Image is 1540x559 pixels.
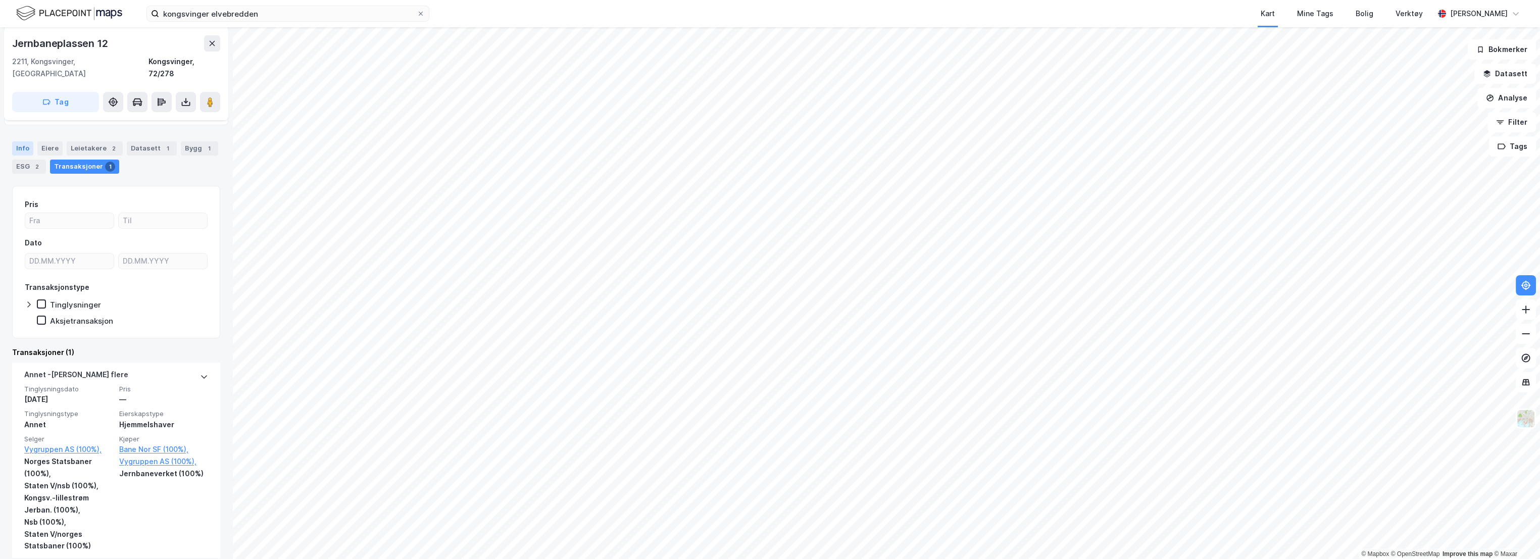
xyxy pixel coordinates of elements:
[1489,511,1540,559] div: Kontrollprogram for chat
[1477,88,1536,108] button: Analyse
[24,393,113,405] div: [DATE]
[1361,550,1389,557] a: Mapbox
[1356,8,1373,20] div: Bolig
[119,419,208,431] div: Hjemmelshaver
[119,393,208,405] div: —
[24,492,113,516] div: Kongsv.-lillestrøm Jerban. (100%),
[12,160,46,174] div: ESG
[12,56,148,80] div: 2211, Kongsvinger, [GEOGRAPHIC_DATA]
[24,516,113,528] div: Nsb (100%),
[12,92,99,112] button: Tag
[12,35,110,52] div: Jernbaneplassen 12
[25,213,114,228] input: Fra
[119,410,208,418] span: Eierskapstype
[119,213,207,228] input: Til
[119,455,208,468] a: Vygruppen AS (100%),
[24,419,113,431] div: Annet
[50,160,119,174] div: Transaksjoner
[24,455,113,480] div: Norges Statsbaner (100%),
[1489,136,1536,157] button: Tags
[24,528,113,552] div: Staten V/norges Statsbaner (100%)
[50,316,113,326] div: Aksjetransaksjon
[25,253,114,269] input: DD.MM.YYYY
[25,198,38,211] div: Pris
[24,369,128,385] div: Annet - [PERSON_NAME] flere
[50,300,101,310] div: Tinglysninger
[1474,64,1536,84] button: Datasett
[12,346,220,359] div: Transaksjoner (1)
[181,141,218,156] div: Bygg
[105,162,115,172] div: 1
[159,6,417,21] input: Søk på adresse, matrikkel, gårdeiere, leietakere eller personer
[25,281,89,293] div: Transaksjonstype
[109,143,119,154] div: 2
[12,141,33,156] div: Info
[16,5,122,22] img: logo.f888ab2527a4732fd821a326f86c7f29.svg
[24,480,113,492] div: Staten V/nsb (100%),
[119,253,207,269] input: DD.MM.YYYY
[119,443,208,455] a: Bane Nor SF (100%),
[148,56,220,80] div: Kongsvinger, 72/278
[25,237,42,249] div: Dato
[67,141,123,156] div: Leietakere
[1391,550,1440,557] a: OpenStreetMap
[1489,511,1540,559] iframe: Chat Widget
[119,468,208,480] div: Jernbaneverket (100%)
[1468,39,1536,60] button: Bokmerker
[1297,8,1333,20] div: Mine Tags
[24,435,113,443] span: Selger
[204,143,214,154] div: 1
[119,385,208,393] span: Pris
[1396,8,1423,20] div: Verktøy
[1261,8,1275,20] div: Kart
[119,435,208,443] span: Kjøper
[24,443,113,455] a: Vygruppen AS (100%),
[1516,409,1535,428] img: Z
[1450,8,1508,20] div: [PERSON_NAME]
[127,141,177,156] div: Datasett
[1443,550,1493,557] a: Improve this map
[1487,112,1536,132] button: Filter
[24,385,113,393] span: Tinglysningsdato
[37,141,63,156] div: Eiere
[24,410,113,418] span: Tinglysningstype
[163,143,173,154] div: 1
[32,162,42,172] div: 2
